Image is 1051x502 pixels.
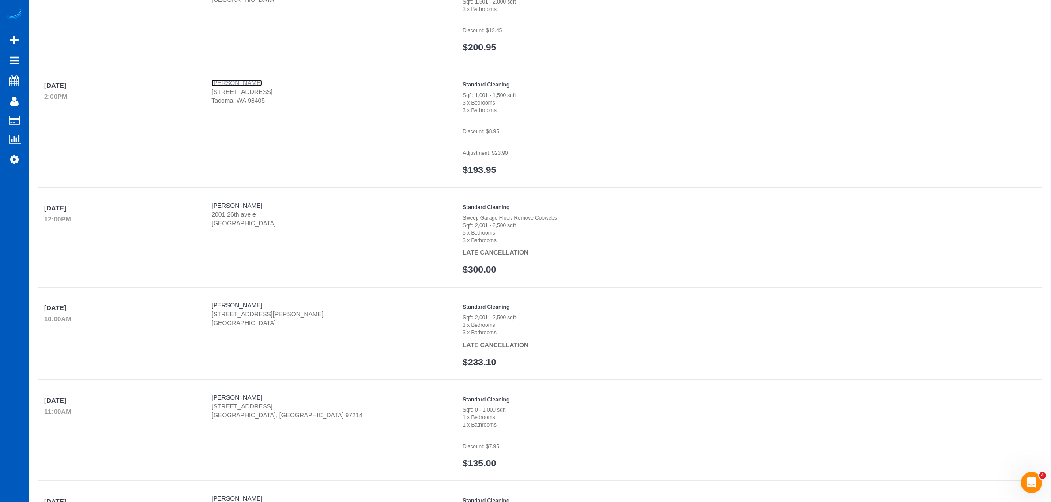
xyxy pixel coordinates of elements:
[463,237,952,244] div: 3 x Bathrooms
[463,6,952,13] div: 3 x Bathrooms
[463,222,952,229] div: Sqft: 2,001 - 2,500 sqft
[463,421,952,429] div: 1 x Bathrooms
[463,27,502,34] small: Discount: $12.45
[463,329,952,337] div: 3 x Bathrooms
[463,458,496,468] a: $135.00
[463,150,508,156] small: Adjustment: $23.90
[463,165,496,175] a: $193.95
[463,304,952,310] h5: Standard Cleaning
[211,87,449,96] div: [STREET_ADDRESS]
[211,96,449,105] div: Tacoma, WA 98405
[44,315,198,323] h4: 10:00AM
[463,249,528,256] strong: LATE CANCELLATION
[44,82,198,90] h4: [DATE]
[44,408,198,416] h4: 11:00AM
[463,107,952,114] div: 3 x Bathrooms
[211,302,262,309] a: [PERSON_NAME]
[211,310,449,318] div: [STREET_ADDRESS][PERSON_NAME]
[44,397,198,405] h4: [DATE]
[463,205,952,210] h5: Standard Cleaning
[44,93,198,101] h4: 2:00PM
[463,128,499,135] small: Discount: $8.95
[211,202,262,209] a: [PERSON_NAME]
[463,99,952,107] div: 3 x Bedrooms
[463,82,952,88] h5: Standard Cleaning
[211,79,262,86] a: [PERSON_NAME]
[211,411,449,420] div: [GEOGRAPHIC_DATA], [GEOGRAPHIC_DATA] 97214
[463,322,952,329] div: 3 x Bedrooms
[463,42,496,52] a: $200.95
[463,341,528,348] strong: LATE CANCELLATION
[463,357,496,367] a: $233.10
[463,406,952,414] div: Sqft: 0 - 1,000 sqft
[211,318,449,327] div: [GEOGRAPHIC_DATA]
[1021,472,1042,493] iframe: Intercom live chat
[463,214,952,222] div: Sweep Garage Floor/ Remove Cobwebs
[44,205,198,212] h4: [DATE]
[44,304,198,312] h4: [DATE]
[463,443,499,450] small: Discount: $7.95
[5,9,23,21] img: Automaid Logo
[463,264,496,274] a: $300.00
[211,394,262,401] a: [PERSON_NAME]
[44,216,198,223] h4: 12:00PM
[463,397,952,403] h5: Standard Cleaning
[211,210,449,219] div: 2001 26th ave e
[463,92,952,99] div: Sqft: 1,001 - 1,500 sqft
[463,414,952,421] div: 1 x Bedrooms
[211,402,449,411] div: [STREET_ADDRESS]
[463,229,952,237] div: 5 x Bedrooms
[463,314,952,322] div: Sqft: 2,001 - 2,500 sqft
[211,495,262,502] a: [PERSON_NAME]
[1039,472,1046,479] span: 4
[211,219,449,228] div: [GEOGRAPHIC_DATA]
